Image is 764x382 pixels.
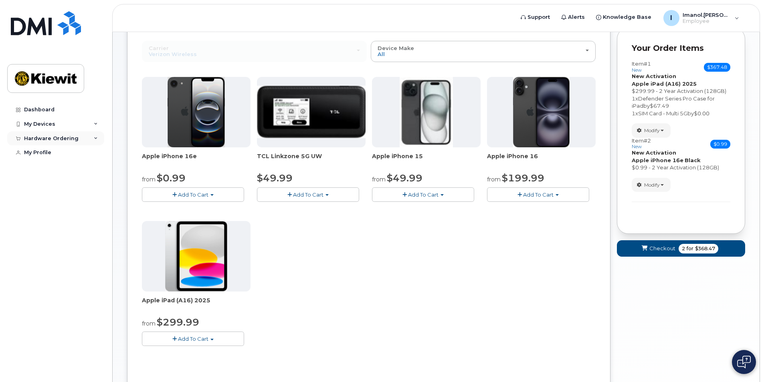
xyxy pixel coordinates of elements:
img: ipad_11.png [165,221,227,292]
span: $368.47 [695,245,715,252]
button: Add To Cart [257,187,359,201]
button: Add To Cart [142,332,244,346]
span: $49.99 [257,172,293,184]
div: x by [632,95,730,110]
img: iphone16e.png [168,77,225,147]
button: Add To Cart [372,187,474,201]
img: Open chat [737,356,751,368]
span: Add To Cart [178,336,208,342]
span: $0.99 [157,172,186,184]
span: #2 [644,137,651,144]
span: Device Make [378,45,414,51]
span: $0.99 [710,140,730,149]
div: Apple iPad (A16) 2025 [142,296,251,312]
div: Apple iPhone 16 [487,152,596,168]
div: $299.99 - 2 Year Activation (128GB) [632,87,730,95]
small: from [142,176,156,183]
button: Add To Cart [487,187,589,201]
span: Checkout [649,245,675,252]
a: Alerts [556,9,590,25]
div: Imanol.Rodriguez [658,10,745,26]
strong: Apple iPhone 16e [632,157,683,163]
small: from [487,176,501,183]
span: $199.99 [502,172,544,184]
span: for [685,245,695,252]
strong: Apple iPad (A16) 2025 [632,80,697,87]
span: All [378,51,385,57]
p: Your Order Items [632,42,730,54]
h3: Item [632,138,651,149]
span: Add To Cart [293,191,323,198]
strong: Black [685,157,701,163]
span: $367.48 [704,63,730,72]
span: Add To Cart [408,191,439,198]
div: $0.99 - 2 Year Activation (128GB) [632,164,730,171]
span: Employee [683,18,731,24]
h3: Item [632,61,651,72]
div: Apple iPhone 16e [142,152,251,168]
span: Knowledge Base [603,13,651,21]
a: Support [515,9,556,25]
span: #1 [644,60,651,67]
img: iphone_16_plus.png [513,77,570,147]
span: Imanol.[PERSON_NAME] [683,12,731,18]
strong: New Activation [632,149,676,156]
small: from [372,176,386,183]
small: from [142,320,156,327]
img: linkzone5g.png [257,86,366,138]
span: $299.99 [157,316,199,328]
div: x by [632,110,730,117]
span: I [670,13,672,23]
small: new [632,144,642,149]
button: Modify [632,123,671,137]
img: iphone15.jpg [400,77,453,147]
span: 2 [682,245,685,252]
span: $67.49 [650,103,669,109]
small: new [632,67,642,73]
button: Device Make All [371,41,596,62]
span: Defender Series Pro Case for iPad [632,95,715,109]
strong: New Activation [632,73,676,79]
span: Modify [644,181,660,189]
button: Checkout 2 for $368.47 [617,240,745,257]
button: Modify [632,178,671,192]
span: 1 [632,110,635,117]
span: Alerts [568,13,585,21]
span: 1 [632,95,635,102]
span: Add To Cart [523,191,554,198]
span: Support [528,13,550,21]
div: TCL Linkzone 5G UW [257,152,366,168]
span: Modify [644,127,660,134]
button: Add To Cart [142,187,244,201]
span: $49.99 [387,172,422,184]
span: SIM Card - Multi 5G [638,110,687,117]
span: $0.00 [694,110,709,117]
span: Add To Cart [178,191,208,198]
div: Apple iPhone 15 [372,152,481,168]
a: Knowledge Base [590,9,657,25]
